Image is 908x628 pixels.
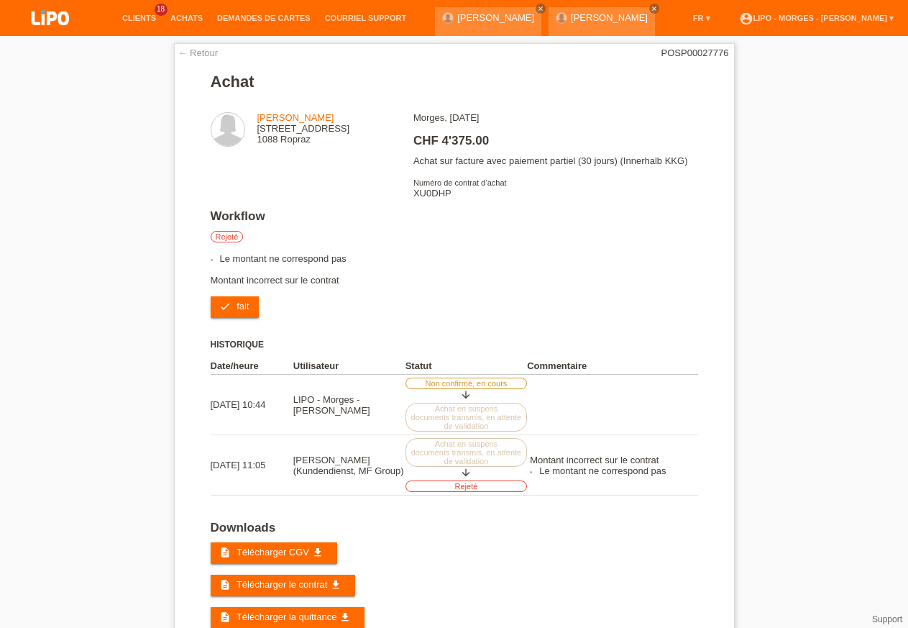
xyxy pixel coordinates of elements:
h2: Downloads [211,521,698,542]
a: close [649,4,659,14]
a: Support [872,614,902,624]
td: Montant incorrect sur le contrat [527,435,697,496]
i: check [219,301,231,312]
a: close [536,4,546,14]
i: description [219,579,231,591]
i: get_app [339,611,351,623]
a: LIPO pay [14,29,86,40]
i: get_app [330,579,341,591]
a: Clients [115,14,163,22]
a: account_circleLIPO - Morges - [PERSON_NAME] ▾ [732,14,901,22]
a: Courriel Support [318,14,413,22]
label: Achat en suspens documents transmis, en attente de validation [405,438,528,467]
td: LIPO - Morges - [PERSON_NAME] [293,375,405,435]
i: description [219,611,231,623]
div: Morges, [DATE] Achat sur facture avec paiement partiel (30 jours) (Innerhalb KKG) XU0DHP [413,112,697,209]
i: arrow_downward [460,389,472,401]
th: Date/heure [211,358,293,375]
span: Télécharger CGV [237,547,309,558]
label: Rejeté [405,481,528,492]
td: [DATE] 11:05 [211,435,293,496]
h2: CHF 4'375.00 [413,134,697,155]
th: Commentaire [527,358,697,375]
a: [PERSON_NAME] [257,112,334,123]
td: [PERSON_NAME] (Kundendienst, MF Group) [293,435,405,496]
span: 18 [155,4,168,16]
i: account_circle [739,12,753,26]
h3: Historique [211,340,698,350]
i: close [651,5,658,12]
a: check fait [211,296,260,318]
th: Utilisateur [293,358,405,375]
td: [DATE] 10:44 [211,375,293,435]
div: [STREET_ADDRESS] 1088 Ropraz [257,112,350,145]
span: Télécharger la quittance [237,611,336,622]
a: [PERSON_NAME] [457,12,534,23]
li: Le montant ne correspond pas [539,465,694,476]
span: fait [237,301,249,311]
th: Statut [405,358,528,375]
label: Rejeté [211,231,244,242]
div: Montant incorrect sur le contrat [211,253,698,496]
label: Achat en suspens documents transmis, en attente de validation [405,403,528,432]
h2: Workflow [211,209,698,231]
a: ← Retour [178,47,219,58]
a: [PERSON_NAME] [571,12,648,23]
a: FR ▾ [686,14,717,22]
span: Télécharger le contrat [237,579,327,590]
h1: Achat [211,73,698,91]
div: POSP00027776 [661,47,729,58]
i: description [219,547,231,558]
li: Le montant ne correspond pas [220,253,698,264]
a: description Télécharger CGV get_app [211,542,337,564]
i: close [537,5,544,12]
i: get_app [312,547,324,558]
span: Numéro de contrat d‘achat [413,178,507,187]
a: description Télécharger le contrat get_app [211,575,355,596]
a: Achats [163,14,210,22]
label: Non confirmé, en cours [405,378,528,389]
i: arrow_downward [460,467,472,478]
a: Demandes de cartes [210,14,318,22]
